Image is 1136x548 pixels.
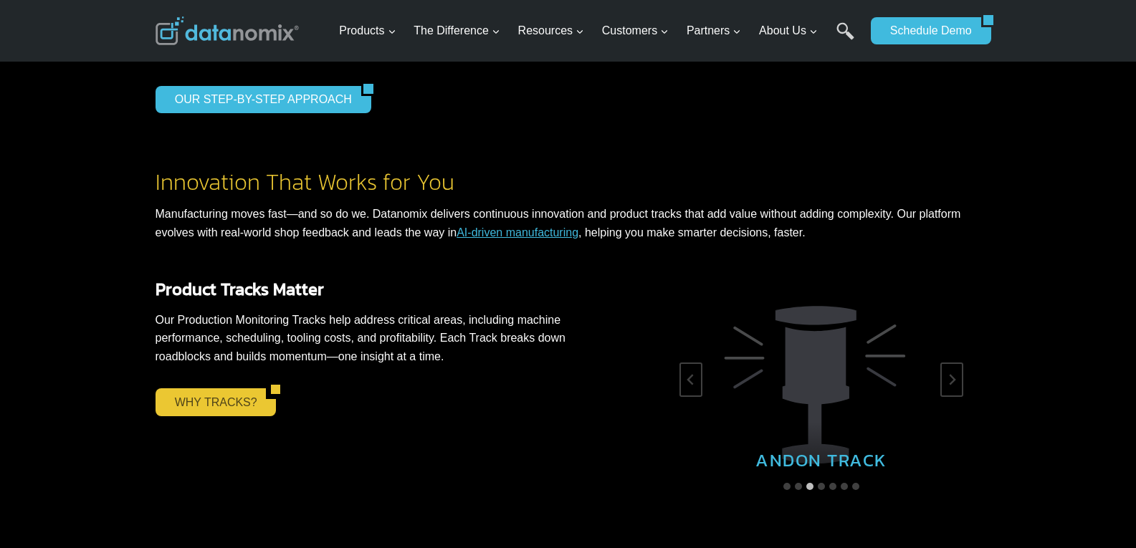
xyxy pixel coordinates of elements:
span: Resources [518,21,584,40]
div: 3 of 7 [679,285,964,475]
span: Products [339,21,396,40]
a: OUR STEP-BY-STEP APPROACH [156,86,361,113]
a: Search [836,22,854,54]
span: The Difference [414,21,500,40]
img: Datanomix [156,16,299,45]
p: Our Production Monitoring Tracks help address critical areas, including machine performance, sche... [156,311,616,366]
a: AI-driven manufacturing [457,226,578,239]
a: Schedule Demo [871,17,981,44]
nav: Primary Navigation [333,8,864,54]
p: Manufacturing moves fast—and so do we. Datanomix delivers continuous innovation and product track... [156,205,981,241]
span: About Us [759,21,818,40]
button: Next slide [940,362,963,397]
div: Photo Gallery Carousel [679,285,964,475]
span: Partners [687,21,741,40]
span: Customers [602,21,669,40]
div: ANDON TRACK [679,422,964,474]
strong: Product Tracks Matter [156,277,324,302]
button: Previous slide [679,362,702,397]
a: WHY TRACKS? [156,388,267,415]
h2: Innovation That Works for You [156,170,981,193]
